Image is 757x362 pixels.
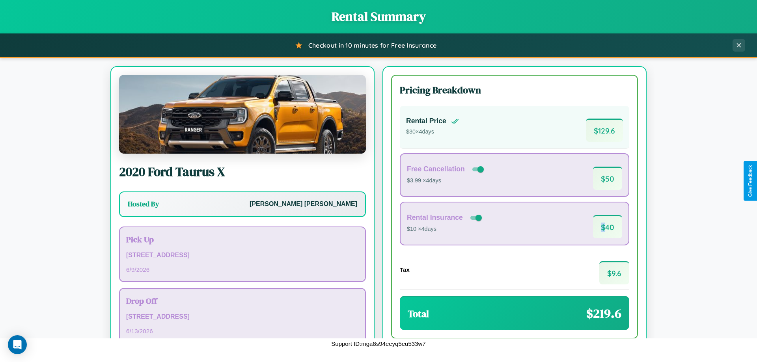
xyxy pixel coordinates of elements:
p: [STREET_ADDRESS] [126,250,359,261]
p: [STREET_ADDRESS] [126,311,359,323]
p: [PERSON_NAME] [PERSON_NAME] [250,199,357,210]
h3: Total [408,307,429,320]
span: $ 219.6 [586,305,621,322]
h4: Rental Insurance [407,213,463,222]
div: Open Intercom Messenger [8,335,27,354]
span: $ 9.6 [599,261,629,284]
h3: Drop Off [126,295,359,306]
h4: Tax [400,266,410,273]
span: Checkout in 10 minutes for Free Insurance [308,41,436,49]
p: 6 / 13 / 2026 [126,326,359,336]
h3: Hosted By [128,199,159,209]
h1: Rental Summary [8,8,749,25]
h4: Free Cancellation [407,165,465,173]
div: Give Feedback [748,165,753,197]
h3: Pricing Breakdown [400,84,629,97]
p: $10 × 4 days [407,224,483,234]
p: 6 / 9 / 2026 [126,264,359,275]
p: Support ID: mga8s94eeyq5eu533w7 [331,338,425,349]
img: Ford Taurus X [119,75,366,154]
span: $ 129.6 [586,119,623,142]
p: $ 30 × 4 days [406,127,459,137]
span: $ 40 [593,215,622,238]
span: $ 50 [593,167,622,190]
h4: Rental Price [406,117,446,125]
p: $3.99 × 4 days [407,176,485,186]
h3: Pick Up [126,234,359,245]
h2: 2020 Ford Taurus X [119,163,366,180]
